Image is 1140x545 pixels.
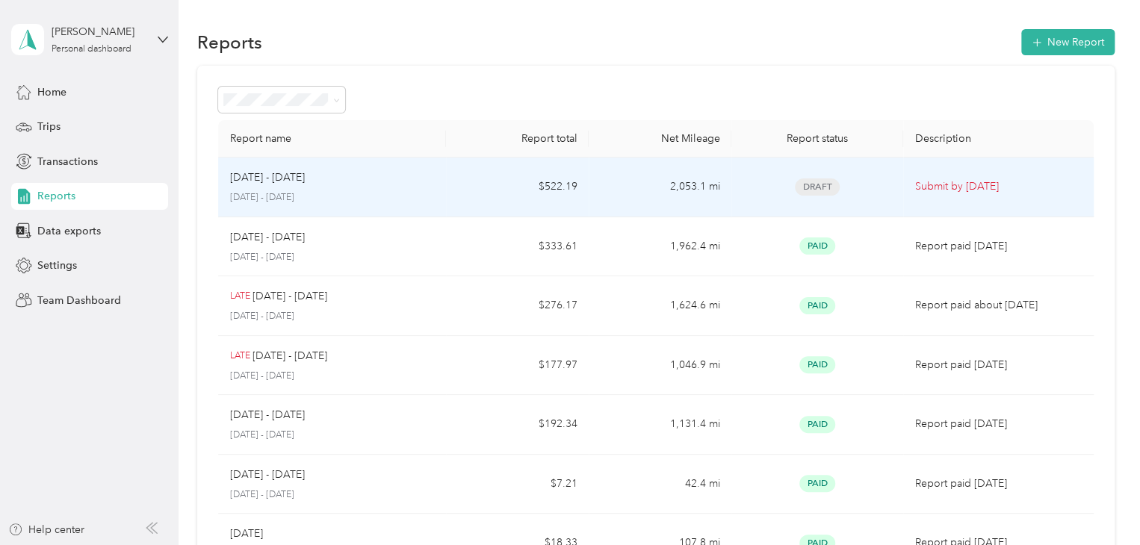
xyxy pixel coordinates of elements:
span: Home [37,84,66,100]
td: 1,046.9 mi [589,336,731,396]
td: $333.61 [446,217,589,277]
td: $7.21 [446,455,589,514]
p: [DATE] - [DATE] [230,407,305,423]
td: 1,962.4 mi [589,217,731,277]
p: [DATE] - [DATE] [230,370,435,383]
td: $192.34 [446,395,589,455]
p: Report paid [DATE] [915,476,1082,492]
p: LATE [230,349,250,363]
p: [DATE] - [DATE] [230,251,435,264]
p: [DATE] - [DATE] [253,348,327,364]
p: [DATE] - [DATE] [230,467,305,483]
td: $177.97 [446,336,589,396]
button: Help center [8,522,84,538]
p: [DATE] [230,526,263,542]
th: Report total [446,120,589,158]
p: [DATE] - [DATE] [230,488,435,502]
button: New Report [1021,29,1115,55]
span: Data exports [37,223,101,239]
p: Report paid [DATE] [915,357,1082,373]
th: Report name [218,120,447,158]
p: [DATE] - [DATE] [230,191,435,205]
p: LATE [230,290,250,303]
div: Report status [743,132,890,145]
th: Net Mileage [589,120,731,158]
span: Paid [799,475,835,492]
span: Paid [799,356,835,373]
div: Personal dashboard [52,45,131,54]
p: Report paid about [DATE] [915,297,1082,314]
span: Paid [799,416,835,433]
span: Draft [795,178,840,196]
p: Submit by [DATE] [915,178,1082,195]
p: Report paid [DATE] [915,238,1082,255]
span: Trips [37,119,61,134]
td: 42.4 mi [589,455,731,514]
p: [DATE] - [DATE] [230,310,435,323]
p: [DATE] - [DATE] [230,229,305,246]
span: Settings [37,258,77,273]
td: 2,053.1 mi [589,158,731,217]
span: Team Dashboard [37,293,121,308]
p: [DATE] - [DATE] [253,288,327,305]
td: 1,131.4 mi [589,395,731,455]
div: [PERSON_NAME] [52,24,145,40]
iframe: Everlance-gr Chat Button Frame [1056,461,1140,545]
p: [DATE] - [DATE] [230,429,435,442]
span: Paid [799,237,835,255]
p: Report paid [DATE] [915,416,1082,432]
td: $522.19 [446,158,589,217]
h1: Reports [197,34,262,50]
span: Paid [799,297,835,314]
th: Description [903,120,1094,158]
span: Transactions [37,154,98,169]
td: $276.17 [446,276,589,336]
span: Reports [37,188,75,204]
p: [DATE] - [DATE] [230,169,305,186]
td: 1,624.6 mi [589,276,731,336]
